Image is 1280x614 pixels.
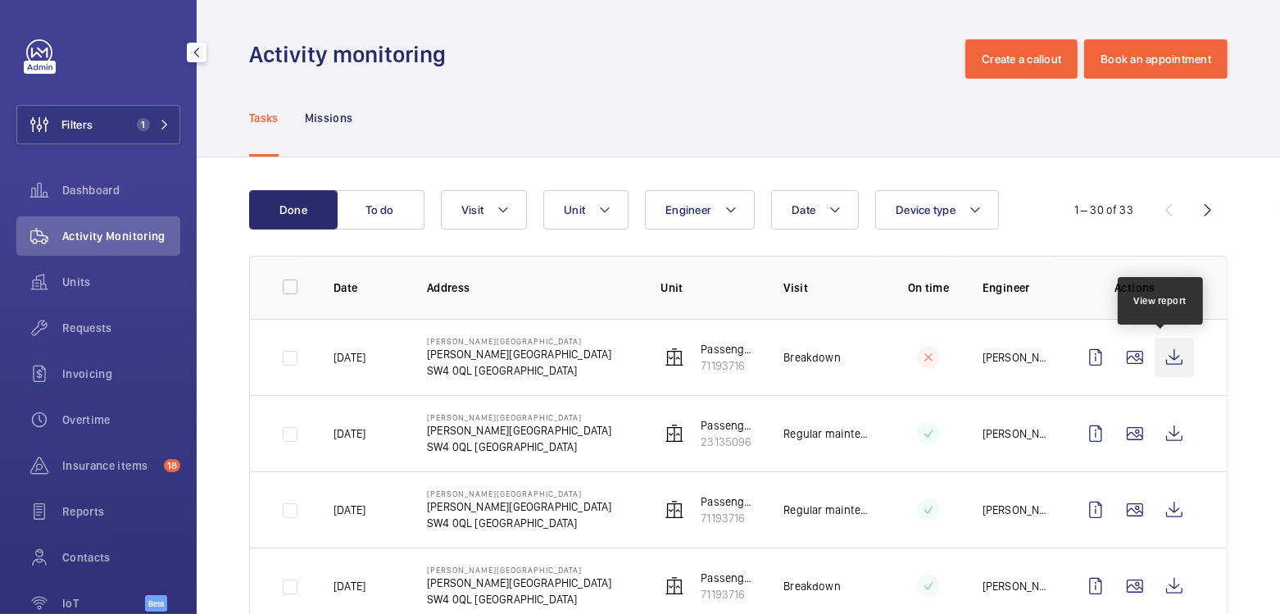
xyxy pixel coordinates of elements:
[334,280,401,296] p: Date
[896,203,955,216] span: Device type
[427,280,634,296] p: Address
[783,349,841,366] p: Breakdown
[336,190,424,230] button: To do
[983,502,1050,518] p: [PERSON_NAME]
[701,341,757,357] p: Passenger Lift 2
[783,502,874,518] p: Regular maintenance
[665,576,684,596] img: elevator.svg
[62,549,180,566] span: Contacts
[983,349,1050,366] p: [PERSON_NAME]
[334,578,365,594] p: [DATE]
[334,349,365,366] p: [DATE]
[783,425,874,442] p: Regular maintenance
[249,110,279,126] p: Tasks
[564,203,585,216] span: Unit
[427,362,611,379] p: SW4 0QL [GEOGRAPHIC_DATA]
[427,591,611,607] p: SW4 0QL [GEOGRAPHIC_DATA]
[62,457,157,474] span: Insurance items
[701,434,757,450] p: 23135096
[427,412,611,422] p: [PERSON_NAME][GEOGRAPHIC_DATA]
[783,578,841,594] p: Breakdown
[305,110,353,126] p: Missions
[665,203,711,216] span: Engineer
[701,417,757,434] p: Passenger Lift 1
[543,190,629,230] button: Unit
[1074,202,1133,218] div: 1 – 30 of 33
[701,570,757,586] p: Passenger Lift 2
[792,203,815,216] span: Date
[62,320,180,336] span: Requests
[771,190,859,230] button: Date
[983,578,1050,594] p: [PERSON_NAME]
[1134,293,1187,308] div: View report
[461,203,483,216] span: Visit
[875,190,999,230] button: Device type
[1084,39,1228,79] button: Book an appointment
[983,425,1050,442] p: [PERSON_NAME]
[427,498,611,515] p: [PERSON_NAME][GEOGRAPHIC_DATA]
[62,274,180,290] span: Units
[334,425,365,442] p: [DATE]
[783,280,874,296] p: Visit
[62,228,180,244] span: Activity Monitoring
[427,439,611,455] p: SW4 0QL [GEOGRAPHIC_DATA]
[665,348,684,367] img: elevator.svg
[1076,280,1194,296] p: Actions
[701,586,757,603] p: 71193716
[965,39,1078,79] button: Create a callout
[164,459,180,472] span: 18
[427,336,611,346] p: [PERSON_NAME][GEOGRAPHIC_DATA]
[16,105,180,144] button: Filters1
[62,412,180,428] span: Overtime
[427,422,611,439] p: [PERSON_NAME][GEOGRAPHIC_DATA]
[427,565,611,575] p: [PERSON_NAME][GEOGRAPHIC_DATA]
[441,190,527,230] button: Visit
[137,118,150,131] span: 1
[901,280,956,296] p: On time
[983,280,1050,296] p: Engineer
[249,39,456,70] h1: Activity monitoring
[62,595,145,612] span: IoT
[427,515,611,531] p: SW4 0QL [GEOGRAPHIC_DATA]
[665,424,684,443] img: elevator.svg
[701,510,757,526] p: 71193716
[645,190,755,230] button: Engineer
[61,116,93,133] span: Filters
[334,502,365,518] p: [DATE]
[62,182,180,198] span: Dashboard
[701,357,757,374] p: 71193716
[701,493,757,510] p: Passenger Lift 2
[427,575,611,591] p: [PERSON_NAME][GEOGRAPHIC_DATA]
[660,280,757,296] p: Unit
[427,346,611,362] p: [PERSON_NAME][GEOGRAPHIC_DATA]
[249,190,338,230] button: Done
[62,366,180,382] span: Invoicing
[62,503,180,520] span: Reports
[145,595,167,612] span: Beta
[427,489,611,498] p: [PERSON_NAME][GEOGRAPHIC_DATA]
[665,500,684,520] img: elevator.svg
